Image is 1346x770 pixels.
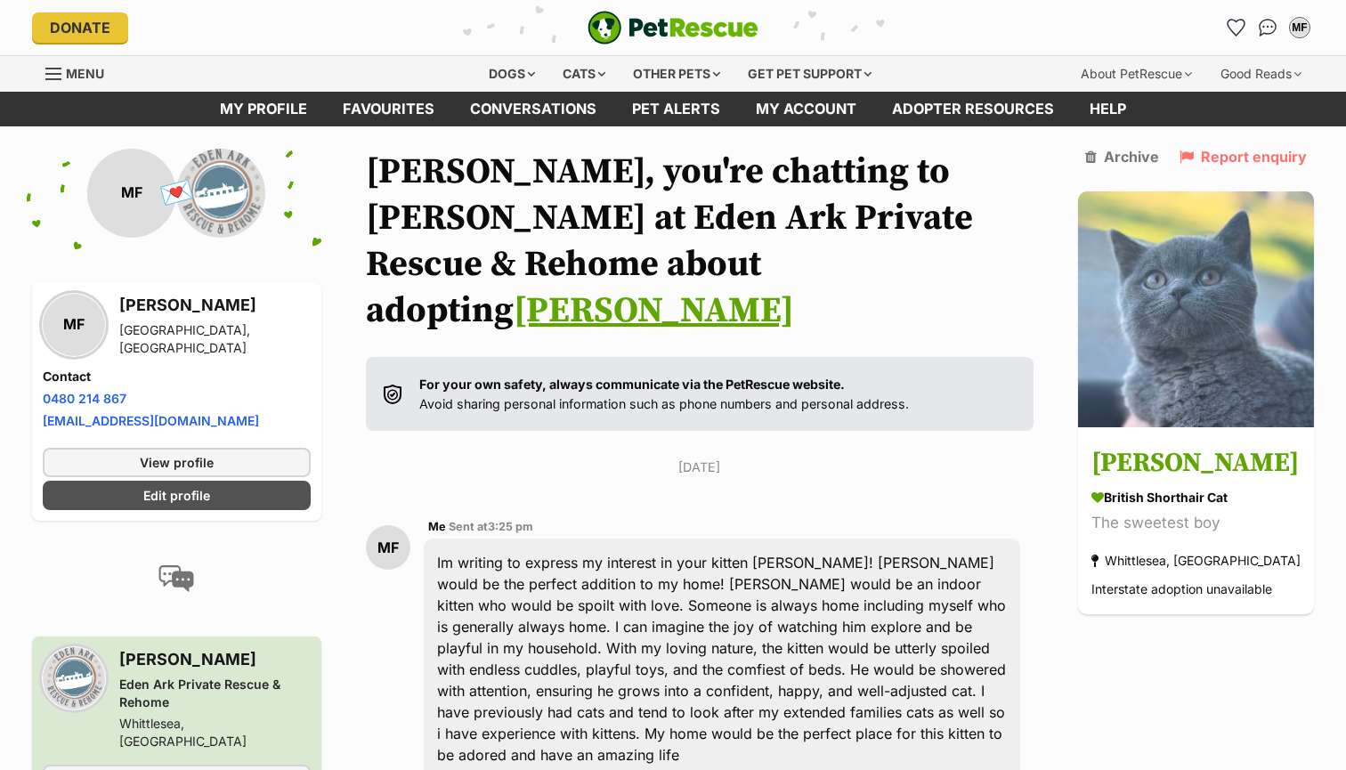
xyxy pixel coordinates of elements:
a: View profile [43,448,311,477]
a: My account [738,92,874,126]
div: Whittlesea, [GEOGRAPHIC_DATA] [119,715,311,750]
span: Sent at [449,520,533,533]
button: My account [1285,13,1314,42]
span: Me [428,520,446,533]
a: 0480 214 867 [43,391,126,406]
a: Archive [1085,149,1159,165]
a: Pet alerts [614,92,738,126]
a: [EMAIL_ADDRESS][DOMAIN_NAME] [43,413,259,428]
div: British Shorthair Cat [1091,488,1301,507]
a: conversations [452,92,614,126]
a: [PERSON_NAME] British Shorthair Cat The sweetest boy Whittlesea, [GEOGRAPHIC_DATA] Interstate ado... [1078,430,1314,614]
h3: [PERSON_NAME] [119,647,311,672]
img: Eden Ark Private Rescue & Rehome profile pic [43,647,105,709]
a: Conversations [1253,13,1282,42]
div: MF [1291,19,1309,36]
h3: [PERSON_NAME] [119,293,311,318]
h3: [PERSON_NAME] [1091,443,1301,483]
ul: Account quick links [1221,13,1314,42]
img: Taylor [1078,191,1314,427]
a: [PERSON_NAME] [514,288,794,333]
div: Good Reads [1208,56,1314,92]
img: Eden Ark Private Rescue & Rehome profile pic [176,149,265,238]
a: Help [1072,92,1144,126]
p: Avoid sharing personal information such as phone numbers and personal address. [419,375,909,413]
h4: Contact [43,368,311,385]
div: MF [366,525,410,570]
div: Get pet support [735,56,884,92]
a: PetRescue [588,11,758,45]
div: About PetRescue [1068,56,1204,92]
a: Favourites [1221,13,1250,42]
div: MF [43,294,105,356]
div: Dogs [476,56,547,92]
span: Edit profile [143,486,210,505]
strong: For your own safety, always communicate via the PetRescue website. [419,377,845,392]
a: Favourites [325,92,452,126]
div: Other pets [620,56,733,92]
a: Edit profile [43,481,311,510]
div: The sweetest boy [1091,511,1301,535]
a: My profile [202,92,325,126]
span: Interstate adoption unavailable [1091,581,1272,596]
div: [GEOGRAPHIC_DATA], [GEOGRAPHIC_DATA] [119,321,311,357]
a: Report enquiry [1180,149,1307,165]
h1: [PERSON_NAME], you're chatting to [PERSON_NAME] at Eden Ark Private Rescue & Rehome about adopting [366,149,1034,334]
span: Menu [66,66,104,81]
div: Cats [550,56,618,92]
a: Donate [32,12,128,43]
img: chat-41dd97257d64d25036548639549fe6c8038ab92f7586957e7f3b1b290dea8141.svg [1259,19,1277,36]
a: Adopter resources [874,92,1072,126]
div: MF [87,149,176,238]
img: logo-e224e6f780fb5917bec1dbf3a21bbac754714ae5b6737aabdf751b685950b380.svg [588,11,758,45]
a: Menu [45,56,117,88]
span: 💌 [157,174,197,212]
img: conversation-icon-4a6f8262b818ee0b60e3300018af0b2d0b884aa5de6e9bcb8d3d4eeb1a70a7c4.svg [158,565,194,592]
p: [DATE] [366,458,1034,476]
div: Whittlesea, [GEOGRAPHIC_DATA] [1091,548,1301,572]
div: Eden Ark Private Rescue & Rehome [119,676,311,711]
span: View profile [140,453,214,472]
span: 3:25 pm [488,520,533,533]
